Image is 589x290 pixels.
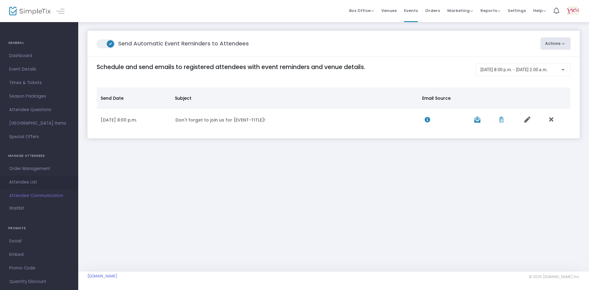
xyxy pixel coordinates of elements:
span: Reports [480,8,500,14]
span: Waitlist [9,205,25,211]
a: [DOMAIN_NAME] [87,274,117,279]
span: Embed [9,251,69,259]
span: Venues [381,3,397,18]
th: Send Date [97,87,171,109]
span: Social [9,237,69,245]
span: Order Management [9,165,69,173]
span: Help [533,8,546,14]
span: Marketing [447,8,473,14]
span: Settings [508,3,526,18]
span: Attendee Questions [9,106,69,114]
span: Quantity Discount [9,278,69,286]
h4: PROMOTE [8,222,70,234]
span: [GEOGRAPHIC_DATA] Items [9,119,69,127]
span: Attendee List [9,178,69,186]
span: Dashboard [9,52,69,60]
span: [DATE] 8:00 p.m. [101,117,137,123]
th: Subject [171,87,418,109]
span: Events [404,3,418,18]
h4: MANAGE ATTENDEES [8,150,70,162]
span: Orders [425,3,440,18]
th: Email Source [418,87,468,109]
h4: GENERAL [8,37,70,49]
span: © 2025 [DOMAIN_NAME] Inc. [529,274,580,279]
span: ON [109,42,112,45]
span: Box Office [349,8,374,14]
span: Event Details [9,65,69,73]
span: [DATE] 8:00 p.m. - [DATE] 2:00 a.m. [480,67,548,72]
h4: Schedule and send emails to registered attendees with event reminders and venue details. [97,64,470,71]
span: Season Packages [9,92,69,100]
span: Attendee Communication [9,192,69,200]
span: Promo Code [9,264,69,272]
div: Data table [97,87,570,131]
span: Special Offers [9,133,69,141]
button: Actions [541,37,571,50]
m-panel-title: Send Automatic Event Reminders to Attendees [97,39,249,48]
td: Don't forget to join us for {EVENT-TITLE}! [172,109,421,131]
span: Times & Tickets [9,79,69,87]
